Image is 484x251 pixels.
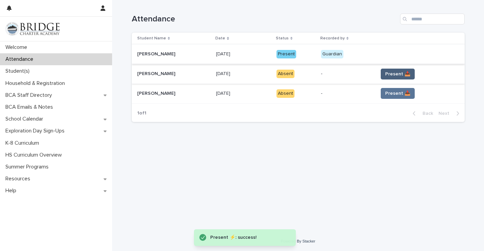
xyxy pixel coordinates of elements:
[3,140,44,146] p: K-8 Curriculum
[3,128,70,134] p: Exploration Day Sign-Ups
[210,233,282,242] div: Present ⚡: success!
[137,70,177,77] p: [PERSON_NAME]
[381,69,415,79] button: Present 📥
[321,71,373,77] p: -
[3,187,22,194] p: Help
[3,80,70,87] p: Household & Registration
[400,14,465,24] input: Search
[3,164,54,170] p: Summer Programs
[216,50,232,57] p: [DATE]
[276,50,296,58] div: Present
[281,239,315,243] a: Powered By Stacker
[132,44,465,64] tr: [PERSON_NAME][PERSON_NAME] [DATE][DATE] PresentGuardian
[137,35,166,42] p: Student Name
[436,110,465,116] button: Next
[3,104,58,110] p: BCA Emails & Notes
[407,110,436,116] button: Back
[321,91,373,96] p: -
[3,68,35,74] p: Student(s)
[320,35,345,42] p: Recorded by
[385,90,410,97] span: Present 📥
[3,92,57,98] p: BCA Staff Directory
[216,70,232,77] p: [DATE]
[276,70,294,78] div: Absent
[418,111,433,116] span: Back
[3,116,49,122] p: School Calendar
[3,152,67,158] p: HS Curriculum Overview
[3,176,36,182] p: Resources
[385,71,410,77] span: Present 📥
[438,111,453,116] span: Next
[276,35,289,42] p: Status
[132,14,397,24] h1: Attendance
[137,50,177,57] p: [PERSON_NAME]
[132,84,465,103] tr: [PERSON_NAME][PERSON_NAME] [DATE][DATE] Absent-Present 📥
[137,89,177,96] p: [PERSON_NAME]
[132,105,152,122] p: 1 of 1
[321,50,343,58] div: Guardian
[215,35,225,42] p: Date
[216,89,232,96] p: [DATE]
[5,22,60,36] img: V1C1m3IdTEidaUdm9Hs0
[3,44,33,51] p: Welcome
[276,89,294,98] div: Absent
[381,88,415,99] button: Present 📥
[132,64,465,84] tr: [PERSON_NAME][PERSON_NAME] [DATE][DATE] Absent-Present 📥
[3,56,39,62] p: Attendance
